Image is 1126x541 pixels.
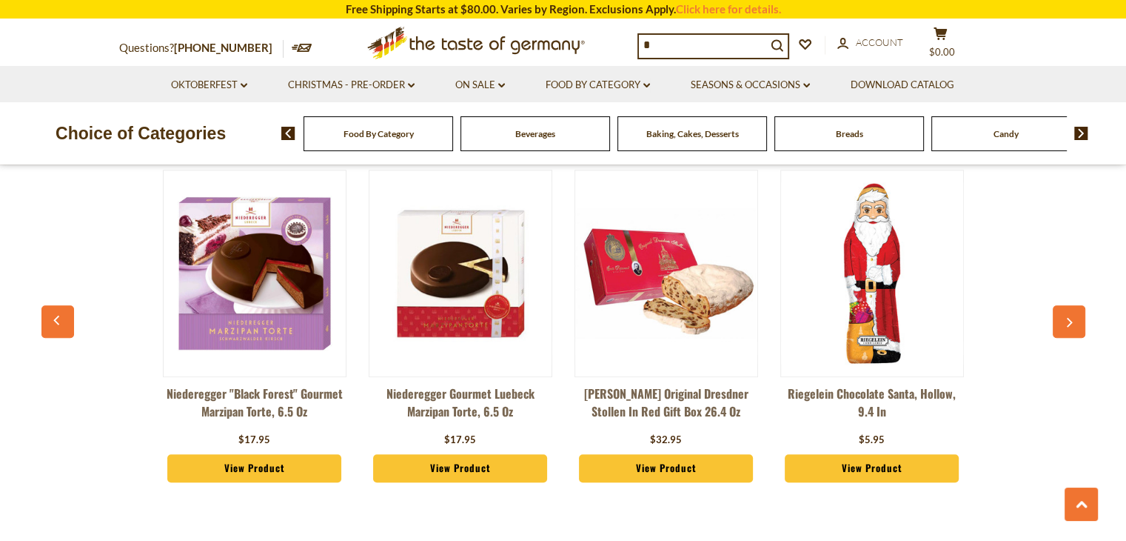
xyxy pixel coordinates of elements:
[1074,127,1088,140] img: next arrow
[164,182,346,365] img: Niederegger
[856,36,903,48] span: Account
[163,385,346,429] a: Niederegger "Black Forest" Gourmet Marzipan Torte, 6.5 oz
[444,433,476,448] div: $17.95
[167,454,342,482] a: View Product
[579,454,754,482] a: View Product
[369,182,552,365] img: Niederegger Gourmet Luebeck Marzipan Torte, 6.5 oz
[171,77,247,93] a: Oktoberfest
[691,77,810,93] a: Seasons & Occasions
[119,39,284,58] p: Questions?
[646,128,739,139] a: Baking, Cakes, Desserts
[929,46,955,58] span: $0.00
[238,433,270,448] div: $17.95
[344,128,414,139] a: Food By Category
[837,35,903,51] a: Account
[515,128,555,139] a: Beverages
[575,182,757,365] img: Emil Reimann Original Dresdner Stollen in Red Gift Box 26.4 oz
[574,385,758,429] a: [PERSON_NAME] Original Dresdner Stollen in Red Gift Box 26.4 oz
[676,2,781,16] a: Click here for details.
[455,77,505,93] a: On Sale
[781,182,963,365] img: Riegelein Chocolate Santa, Hollow, 9.4 in
[288,77,415,93] a: Christmas - PRE-ORDER
[780,385,964,429] a: Riegelein Chocolate Santa, Hollow, 9.4 in
[373,454,548,482] a: View Product
[851,77,954,93] a: Download Catalog
[174,41,272,54] a: [PHONE_NUMBER]
[650,433,682,448] div: $32.95
[546,77,650,93] a: Food By Category
[993,128,1019,139] a: Candy
[859,433,885,448] div: $5.95
[785,454,959,482] a: View Product
[836,128,863,139] a: Breads
[369,385,552,429] a: Niederegger Gourmet Luebeck Marzipan Torte, 6.5 oz
[919,27,963,64] button: $0.00
[281,127,295,140] img: previous arrow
